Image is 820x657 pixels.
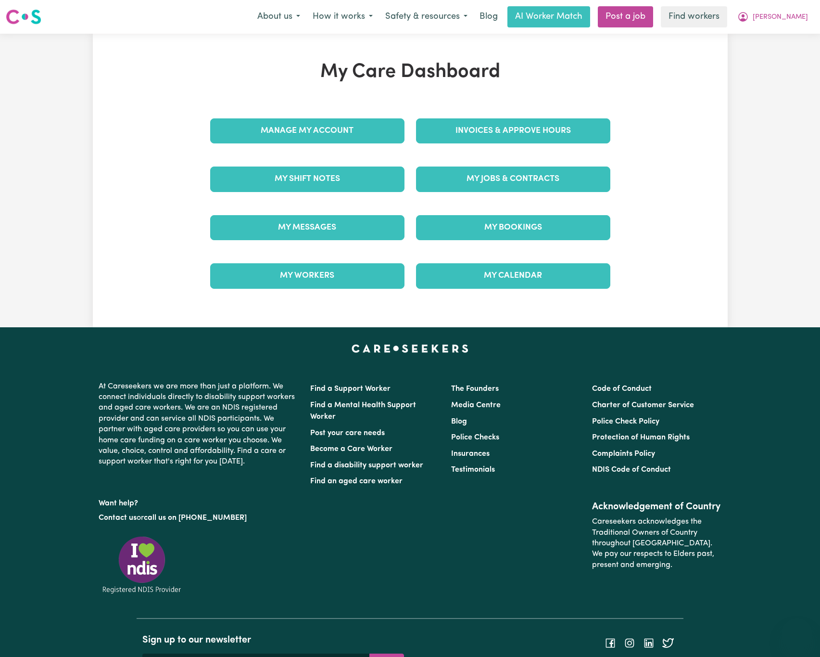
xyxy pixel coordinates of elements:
a: Manage My Account [210,118,404,143]
h2: Sign up to our newsletter [142,634,404,646]
a: Blog [474,6,504,27]
a: Protection of Human Rights [592,434,690,441]
a: The Founders [451,385,499,393]
button: How it works [306,7,379,27]
a: Charter of Customer Service [592,401,694,409]
button: Safety & resources [379,7,474,27]
img: Careseekers logo [6,8,41,26]
a: Careseekers logo [6,6,41,28]
a: My Shift Notes [210,167,404,192]
a: AI Worker Match [507,6,590,27]
a: Careseekers home page [352,345,468,352]
a: Police Check Policy [592,418,659,425]
a: Code of Conduct [592,385,652,393]
a: Follow Careseekers on LinkedIn [643,639,655,646]
a: Insurances [451,450,490,458]
a: Find workers [661,6,727,27]
a: Media Centre [451,401,501,409]
a: Post a job [598,6,653,27]
button: About us [251,7,306,27]
a: Follow Careseekers on Twitter [662,639,674,646]
h1: My Care Dashboard [204,61,616,84]
a: call us on [PHONE_NUMBER] [144,514,247,522]
a: Find a Mental Health Support Worker [310,401,416,421]
a: Find a Support Worker [310,385,391,393]
a: Follow Careseekers on Instagram [624,639,635,646]
img: Registered NDIS provider [99,535,185,595]
a: My Messages [210,215,404,240]
a: Follow Careseekers on Facebook [605,639,616,646]
a: Post your care needs [310,429,385,437]
a: My Bookings [416,215,610,240]
p: or [99,509,299,527]
a: My Calendar [416,263,610,288]
a: Complaints Policy [592,450,655,458]
p: Want help? [99,494,299,509]
a: Contact us [99,514,137,522]
button: My Account [731,7,814,27]
a: Find a disability support worker [310,462,423,469]
a: My Workers [210,263,404,288]
a: My Jobs & Contracts [416,167,610,192]
span: [PERSON_NAME] [753,12,808,23]
a: Invoices & Approve Hours [416,118,610,143]
a: NDIS Code of Conduct [592,466,671,474]
p: Careseekers acknowledges the Traditional Owners of Country throughout [GEOGRAPHIC_DATA]. We pay o... [592,513,721,574]
iframe: Button to launch messaging window [782,618,812,649]
a: Testimonials [451,466,495,474]
p: At Careseekers we are more than just a platform. We connect individuals directly to disability su... [99,377,299,471]
a: Blog [451,418,467,425]
a: Become a Care Worker [310,445,392,453]
a: Police Checks [451,434,499,441]
h2: Acknowledgement of Country [592,501,721,513]
a: Find an aged care worker [310,477,403,485]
